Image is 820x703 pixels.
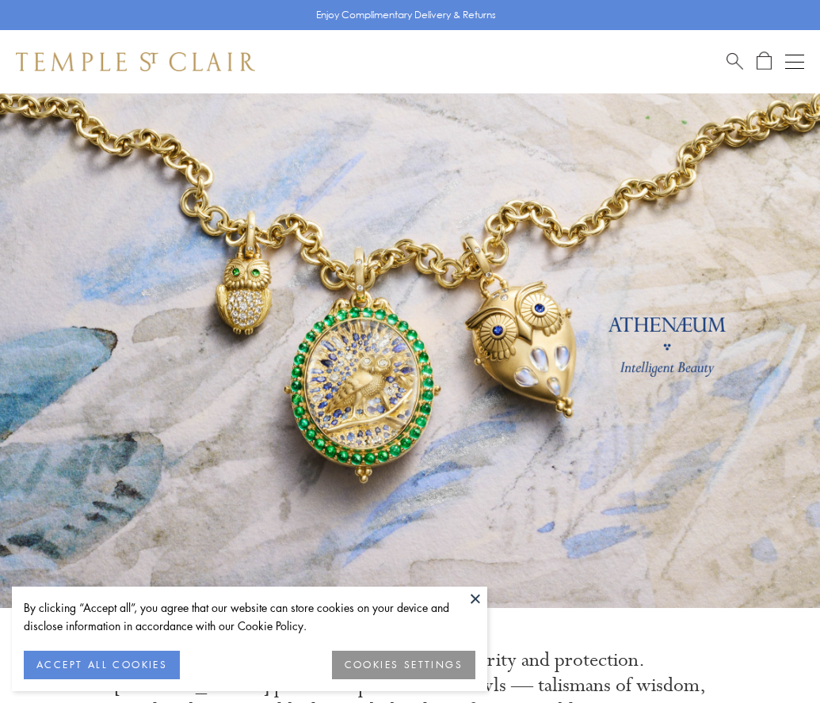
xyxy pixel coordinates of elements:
[332,651,475,679] button: COOKIES SETTINGS
[316,7,496,23] p: Enjoy Complimentary Delivery & Returns
[24,598,475,635] div: By clicking “Accept all”, you agree that our website can store cookies on your device and disclos...
[16,52,255,71] img: Temple St. Clair
[24,651,180,679] button: ACCEPT ALL COOKIES
[785,52,804,71] button: Open navigation
[757,51,772,71] a: Open Shopping Bag
[727,51,743,71] a: Search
